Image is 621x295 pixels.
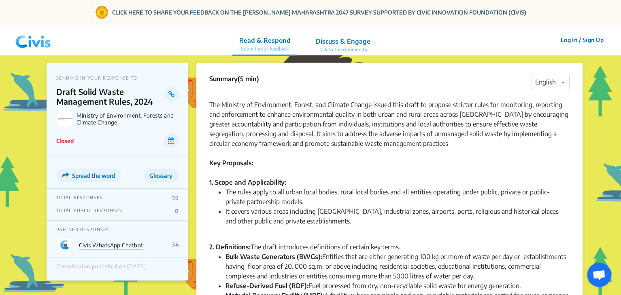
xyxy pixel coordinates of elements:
p: Closed [56,137,74,145]
span: Glossary [149,172,172,179]
p: TOTAL RESPONSES [56,195,102,201]
img: Gom Logo [95,5,109,19]
p: TOTAL PUBLIC RESPONSES [56,208,122,214]
img: Ministry of Environment, Forests and Climate Change logo [56,110,73,127]
strong: 1. Scope and Applicability: [209,178,286,186]
span: (5 min) [238,75,259,83]
a: CLICK HERE TO SHARE YOUR FEEDBACK ON THE [PERSON_NAME] MAHARASHTRA 2047 SURVEY SUPPORTED BY CIVIC... [112,8,526,17]
strong: Refuse-Derived Fuel (RDF): [225,282,308,290]
img: Partner Logo [56,238,72,251]
p: Discuss & Engage [315,36,370,46]
p: 34 [172,241,179,248]
strong: 2. Definitions: [209,243,251,251]
button: Glossary [143,169,179,182]
p: Ministry of Environment, Forests and Climate Change [77,112,179,126]
p: Draft Solid Waste Management Rules, 2024 [56,87,164,106]
div: The draft introduces definitions of certain key terms. [209,242,570,252]
p: SENDING IN YOUR RESPONSE TO [56,75,179,80]
p: PARTNER RESPONSES [56,227,179,232]
p: Summary [209,74,259,84]
strong: Bulk Waste Generators (BWGs): [225,253,322,261]
li: The rules apply to all urban local bodies, rural local bodies and all entities operating under pu... [225,187,570,206]
strong: Key Proposals: [209,159,253,167]
a: Open chat [587,263,611,287]
p: 0 [175,208,179,214]
a: Civis WhatsApp Chatbot [79,242,143,249]
span: Spread the word [72,172,115,179]
button: Log In / Sign Up [555,34,609,46]
p: 39 [172,195,179,201]
img: navlogo.png [12,28,54,52]
div: The Ministry of Environment, Forest, and Climate Change issued this draft to propose stricter rul... [209,90,570,148]
li: It covers various areas including [GEOGRAPHIC_DATA], industrial zones, airports, ports, religious... [225,206,570,236]
li: Entities that are either generating 100 kg or more of waste per day or establishments having floo... [225,252,570,281]
p: Talk to the community [315,46,370,53]
li: Fuel processed from dry, non-recyclable solid waste for energy generation. [225,281,570,291]
div: Consultation published on [DATE] [56,263,146,274]
p: Submit your feedback [239,45,290,53]
button: Spread the word [56,169,121,182]
p: Read & Respond [239,36,290,45]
